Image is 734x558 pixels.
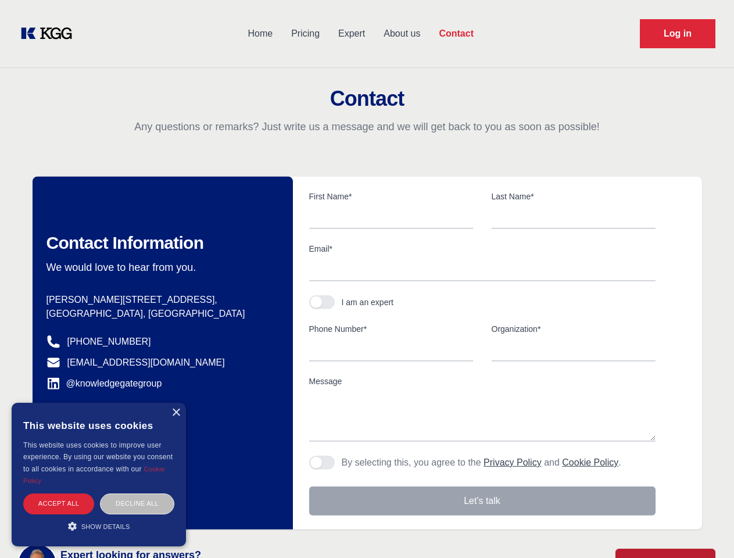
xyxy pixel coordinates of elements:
button: Let's talk [309,487,656,516]
span: Show details [81,523,130,530]
div: Show details [23,520,174,532]
a: Home [238,19,282,49]
label: Last Name* [492,191,656,202]
p: [PERSON_NAME][STREET_ADDRESS], [46,293,274,307]
p: By selecting this, you agree to the and . [342,456,621,470]
div: This website uses cookies [23,412,174,439]
a: KOL Knowledge Platform: Talk to Key External Experts (KEE) [19,24,81,43]
div: Decline all [100,493,174,514]
a: Cookie Policy [23,466,165,484]
a: Request Demo [640,19,715,48]
a: Expert [329,19,374,49]
a: @knowledgegategroup [46,377,162,391]
iframe: Chat Widget [676,502,734,558]
a: Contact [429,19,483,49]
div: I am an expert [342,296,394,308]
label: Phone Number* [309,323,473,335]
a: [EMAIL_ADDRESS][DOMAIN_NAME] [67,356,225,370]
h2: Contact Information [46,233,274,253]
a: [PHONE_NUMBER] [67,335,151,349]
span: This website uses cookies to improve user experience. By using our website you consent to all coo... [23,441,173,473]
a: About us [374,19,429,49]
a: Cookie Policy [562,457,618,467]
p: [GEOGRAPHIC_DATA], [GEOGRAPHIC_DATA] [46,307,274,321]
div: Close [171,409,180,417]
p: We would love to hear from you. [46,260,274,274]
h2: Contact [14,87,720,110]
a: Privacy Policy [484,457,542,467]
p: Any questions or remarks? Just write us a message and we will get back to you as soon as possible! [14,120,720,134]
a: Pricing [282,19,329,49]
label: Email* [309,243,656,255]
div: Accept all [23,493,94,514]
label: Organization* [492,323,656,335]
label: First Name* [309,191,473,202]
label: Message [309,375,656,387]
